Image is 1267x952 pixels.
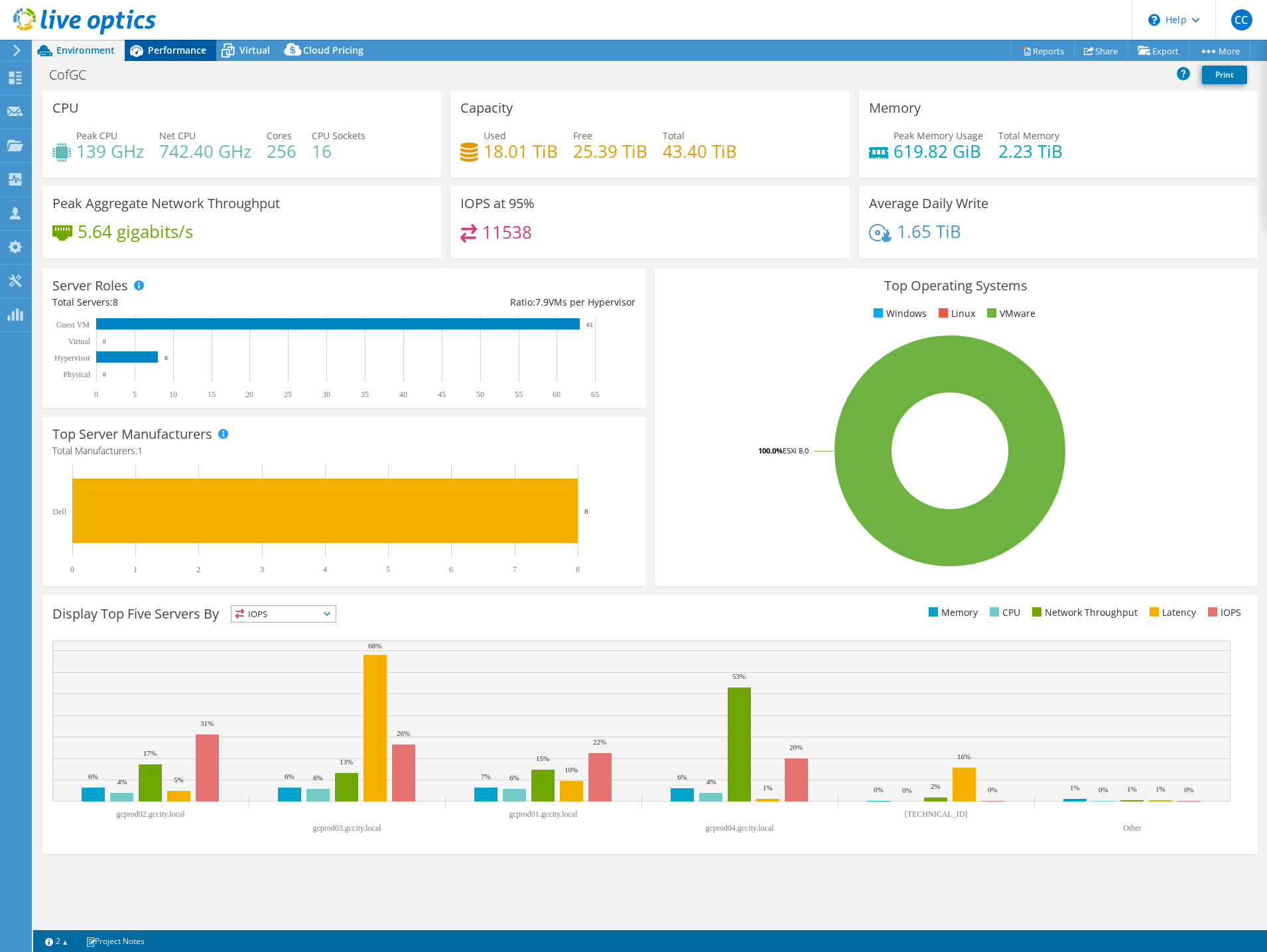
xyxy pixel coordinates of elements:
[460,196,535,211] h3: IOPS at 95%
[894,129,983,142] span: Peak Memory Usage
[476,390,484,399] text: 50
[935,306,975,321] li: Linux
[43,68,107,82] h1: CofGC
[312,129,366,142] span: CPU Sockets
[76,129,117,142] span: Peak CPU
[56,44,115,56] span: Environment
[509,809,578,819] text: gcprod01.gccity.local
[208,390,216,399] text: 15
[323,565,327,574] text: 4
[1070,784,1080,792] text: 1%
[874,786,884,794] text: 0%
[312,144,366,158] h4: 16
[1184,786,1194,794] text: 0%
[137,444,143,457] span: 1
[573,144,647,158] h4: 25.39 TiB
[52,427,212,442] h3: Top Server Manufacturers
[54,353,90,363] text: Hypervisor
[869,101,921,115] h3: Memory
[998,129,1059,142] span: Total Memory
[52,101,79,115] h3: CPU
[68,337,91,346] text: Virtual
[591,390,599,399] text: 65
[586,322,593,328] text: 63
[925,605,978,620] li: Memory
[484,144,558,158] h4: 18.01 TiB
[76,144,144,158] h4: 139 GHz
[1202,66,1247,84] a: Print
[103,371,106,378] text: 0
[1156,785,1166,793] text: 1%
[515,390,523,399] text: 55
[663,129,685,142] span: Total
[1128,40,1189,61] a: Export
[783,446,809,455] tspan: ESXi 8.0
[1189,40,1250,61] a: More
[535,296,549,308] span: 7.9
[70,565,74,574] text: 0
[593,738,606,746] text: 22%
[267,129,292,142] span: Cores
[165,355,168,361] text: 8
[322,390,330,399] text: 30
[313,774,323,782] text: 6%
[677,773,687,781] text: 6%
[1123,823,1141,833] text: Other
[113,296,118,308] span: 8
[196,565,200,574] text: 2
[897,224,961,239] h4: 1.65 TiB
[133,565,137,574] text: 1
[260,565,264,574] text: 3
[386,565,390,574] text: 5
[663,144,737,158] h4: 43.40 TiB
[481,772,491,780] text: 7%
[52,278,128,293] h3: Server Roles
[76,933,154,949] a: Project Notes
[52,507,66,516] text: Dell
[174,776,184,784] text: 5%
[449,565,453,574] text: 6
[63,370,90,379] text: Physical
[397,729,410,737] text: 26%
[573,129,592,142] span: Free
[1011,40,1075,61] a: Reports
[148,44,206,56] span: Performance
[88,772,98,780] text: 6%
[986,605,1020,620] li: CPU
[553,390,561,399] text: 60
[509,774,519,782] text: 6%
[56,320,90,329] text: Guest VM
[1074,40,1128,61] a: Share
[1127,785,1137,793] text: 1%
[239,44,270,56] span: Virtual
[78,224,193,239] h4: 5.64 gigabits/s
[1099,786,1108,794] text: 0%
[200,719,214,727] text: 31%
[894,144,983,158] h4: 619.82 GiB
[484,129,506,142] span: Used
[1205,605,1241,620] li: IOPS
[368,642,381,650] text: 68%
[36,933,77,949] a: 2
[94,390,98,399] text: 0
[245,390,253,399] text: 20
[870,306,927,321] li: Windows
[513,565,517,574] text: 7
[988,786,998,794] text: 0%
[584,507,588,515] text: 8
[460,101,513,115] h3: Capacity
[665,278,1248,293] h3: Top Operating Systems
[361,390,369,399] text: 35
[344,295,635,310] div: Ratio: VMs per Hypervisor
[789,743,803,751] text: 20%
[482,225,532,239] h4: 11538
[758,446,783,455] tspan: 100.0%
[869,196,988,211] h3: Average Daily Write
[52,295,344,310] div: Total Servers:
[312,823,381,833] text: gcprod03.gccity.local
[232,606,336,622] span: IOPS
[117,778,127,786] text: 4%
[732,672,746,680] text: 53%
[1231,9,1252,30] span: CC
[285,772,295,780] text: 6%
